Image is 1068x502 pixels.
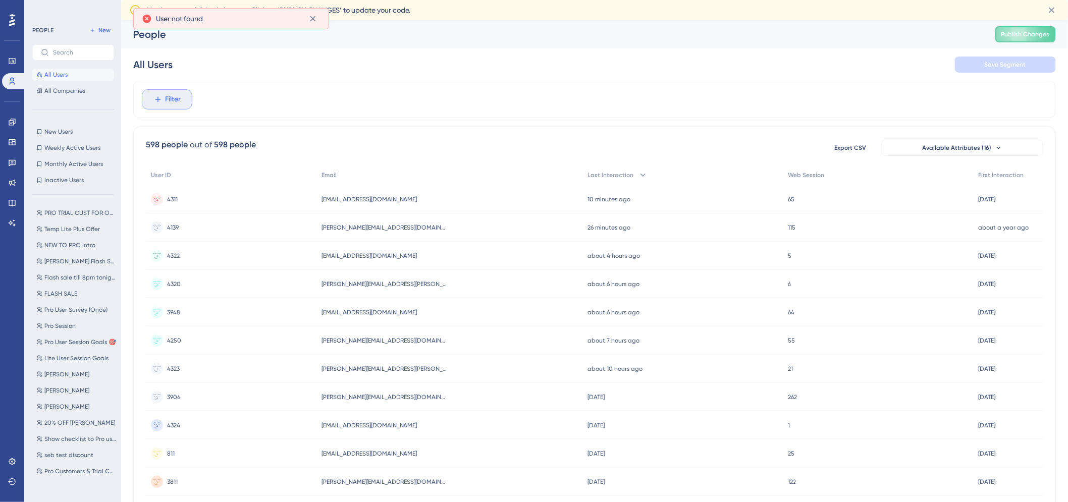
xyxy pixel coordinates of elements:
[788,280,791,288] span: 6
[32,126,114,138] button: New Users
[32,85,114,97] button: All Companies
[44,160,103,168] span: Monthly Active Users
[86,24,114,36] button: New
[322,308,417,316] span: [EMAIL_ADDRESS][DOMAIN_NAME]
[588,171,634,179] span: Last Interaction
[985,61,1026,69] span: Save Segment
[167,337,181,345] span: 4250
[322,171,337,179] span: Email
[979,365,996,372] time: [DATE]
[44,451,93,459] span: seb test discount
[979,224,1029,231] time: about a year ago
[979,281,996,288] time: [DATE]
[588,196,631,203] time: 10 minutes ago
[167,280,181,288] span: 4320
[32,158,114,170] button: Monthly Active Users
[882,140,1043,156] button: Available Attributes (16)
[788,450,794,458] span: 25
[979,196,996,203] time: [DATE]
[167,450,175,458] span: 811
[588,422,605,429] time: [DATE]
[156,13,203,25] span: User not found
[32,239,120,251] button: NEW TO PRO Intro
[788,252,791,260] span: 5
[979,309,996,316] time: [DATE]
[588,365,643,372] time: about 10 hours ago
[32,368,120,380] button: [PERSON_NAME]
[151,171,171,179] span: User ID
[825,140,876,156] button: Export CSV
[44,370,89,378] span: [PERSON_NAME]
[44,87,85,95] span: All Companies
[32,433,120,445] button: Show checklist to Pro users
[322,224,448,232] span: [PERSON_NAME][EMAIL_ADDRESS][DOMAIN_NAME]
[788,224,795,232] span: 115
[44,273,116,282] span: Flash sale till 8pm tonight
[788,365,793,373] span: 21
[979,252,996,259] time: [DATE]
[32,69,114,81] button: All Users
[44,306,108,314] span: Pro User Survey (Once)
[167,252,180,260] span: 4322
[32,304,120,316] button: Pro User Survey (Once)
[588,478,605,485] time: [DATE]
[979,450,996,457] time: [DATE]
[167,393,181,401] span: 3904
[995,26,1056,42] button: Publish Changes
[979,422,996,429] time: [DATE]
[32,207,120,219] button: PRO TRIAL CUST FOR OFFER [PERSON_NAME]
[44,403,89,411] span: [PERSON_NAME]
[167,224,179,232] span: 4139
[133,58,173,72] div: All Users
[979,478,996,485] time: [DATE]
[835,144,867,152] span: Export CSV
[44,71,68,79] span: All Users
[133,27,970,41] div: People
[32,223,120,235] button: Temp Lite Plus Offer
[788,171,824,179] span: Web Session
[979,337,996,344] time: [DATE]
[1001,30,1050,38] span: Publish Changes
[322,337,448,345] span: [PERSON_NAME][EMAIL_ADDRESS][DOMAIN_NAME]
[788,308,794,316] span: 64
[588,252,640,259] time: about 4 hours ago
[44,386,89,395] span: [PERSON_NAME]
[32,352,120,364] button: Lite User Session Goals
[44,209,116,217] span: PRO TRIAL CUST FOR OFFER [PERSON_NAME]
[44,176,84,184] span: Inactive Users
[142,89,192,109] button: Filter
[322,365,448,373] span: [PERSON_NAME][EMAIL_ADDRESS][PERSON_NAME][DOMAIN_NAME]
[322,393,448,401] span: [PERSON_NAME][EMAIL_ADDRESS][DOMAIN_NAME]
[32,417,120,429] button: 20% OFF [PERSON_NAME]
[190,139,212,151] div: out of
[322,450,417,458] span: [EMAIL_ADDRESS][DOMAIN_NAME]
[98,26,111,34] span: New
[32,142,114,154] button: Weekly Active Users
[167,195,178,203] span: 4311
[44,354,109,362] span: Lite User Session Goals
[588,224,631,231] time: 26 minutes ago
[32,465,120,477] button: Pro Customers & Trial Customers
[788,337,795,345] span: 55
[44,322,76,330] span: Pro Session
[44,435,116,443] span: Show checklist to Pro users
[588,450,605,457] time: [DATE]
[32,271,120,284] button: Flash sale till 8pm tonight
[955,57,1056,73] button: Save Segment
[788,478,796,486] span: 122
[32,26,54,34] div: PEOPLE
[44,338,116,346] span: Pro User Session Goals 🎯
[788,421,790,429] span: 1
[588,337,640,344] time: about 7 hours ago
[788,195,794,203] span: 65
[32,449,120,461] button: seb test discount
[32,174,114,186] button: Inactive Users
[44,144,100,152] span: Weekly Active Users
[44,257,116,265] span: [PERSON_NAME] Flash Sale
[146,139,188,151] div: 598 people
[32,288,120,300] button: FLASH SALE
[147,4,410,16] span: You have unpublished changes. Click on ‘PUBLISH CHANGES’ to update your code.
[167,421,180,429] span: 4324
[44,225,100,233] span: Temp Lite Plus Offer
[44,467,116,475] span: Pro Customers & Trial Customers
